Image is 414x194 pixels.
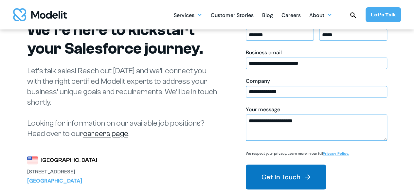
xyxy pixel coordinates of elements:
[174,9,202,21] div: Services
[309,9,332,21] div: About
[304,173,312,181] img: arrow right
[246,78,387,85] div: Company
[261,172,300,182] div: Get In Touch
[309,9,324,22] div: About
[211,9,254,22] div: Customer Stories
[27,21,217,58] h1: We’re here to kickstart your Salesforce journey.
[13,8,67,21] img: modelit logo
[246,49,387,56] div: Business email
[281,9,301,21] a: Careers
[27,66,220,139] p: Let’s talk sales! Reach out [DATE] and we’ll connect you with the right certified Modelit experts...
[262,9,273,22] div: Blog
[83,129,128,138] a: careers page
[323,151,349,156] a: Privacy Policy.
[41,156,97,165] div: [GEOGRAPHIC_DATA]
[27,168,99,176] div: [STREET_ADDRESS]
[174,9,194,22] div: Services
[246,165,326,189] button: Get In Touch
[366,7,401,22] a: Let’s Talk
[13,8,67,21] a: home
[371,11,396,18] div: Let’s Talk
[211,9,254,21] a: Customer Stories
[281,9,301,22] div: Careers
[246,151,349,156] p: We respect your privacy. Learn more in our full
[262,9,273,21] a: Blog
[246,106,387,113] div: Your message
[27,177,99,185] div: [GEOGRAPHIC_DATA]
